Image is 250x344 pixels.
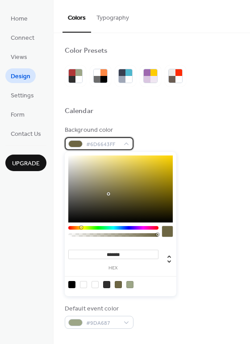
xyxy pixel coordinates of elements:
span: Connect [11,34,34,43]
div: rgb(47, 46, 46) [103,281,110,288]
span: #9DA687 [86,319,119,328]
div: rgb(255, 255, 255) [92,281,99,288]
label: hex [68,266,158,271]
a: Design [5,68,36,83]
div: rgb(157, 166, 135) [126,281,133,288]
div: Background color [65,126,132,135]
span: #6D6643FF [86,140,119,149]
div: rgb(0, 0, 0) [68,281,75,288]
div: Color Presets [65,46,108,56]
span: Home [11,14,28,24]
a: Form [5,107,30,122]
span: Settings [11,91,34,101]
a: Settings [5,88,39,102]
div: rgb(109, 102, 67) [115,281,122,288]
a: Views [5,49,33,64]
button: Upgrade [5,155,46,171]
a: Home [5,11,33,25]
span: Views [11,53,27,62]
span: Design [11,72,30,81]
a: Contact Us [5,126,46,141]
a: Connect [5,30,40,45]
div: Default event color [65,304,132,314]
div: rgba(0, 0, 0, 0) [80,281,87,288]
div: Calendar [65,107,93,116]
span: Contact Us [11,130,41,139]
span: Upgrade [12,159,40,168]
span: Form [11,110,25,120]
